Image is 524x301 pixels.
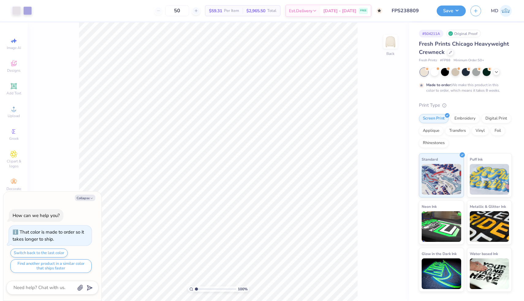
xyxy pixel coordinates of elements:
div: Print Type [419,102,512,109]
span: Neon Ink [422,203,437,210]
span: Standard [422,156,438,162]
span: Greek [9,136,19,141]
span: MD [491,7,498,14]
strong: Made to order: [426,82,452,87]
input: Untitled Design [387,5,432,17]
div: Original Proof [446,30,481,37]
span: Total [267,8,276,14]
span: Designs [7,68,21,73]
span: Water based Ink [470,250,498,257]
img: Mads De Vera [500,5,512,17]
div: Applique [419,126,443,135]
div: Transfers [445,126,470,135]
div: Digital Print [481,114,511,123]
div: Back [386,51,394,56]
a: MD [491,5,512,17]
span: Puff Ink [470,156,483,162]
span: Upload [8,113,20,118]
span: Est. Delivery [289,8,312,14]
span: Fresh Prints Chicago Heavyweight Crewneck [419,40,509,56]
span: Decorate [6,186,21,191]
button: Save [437,6,466,16]
img: Glow in the Dark Ink [422,258,461,289]
span: Clipart & logos [3,159,25,169]
div: # 504211A [419,30,443,37]
span: Image AI [7,45,21,50]
input: – – [165,5,189,16]
span: [DATE] - [DATE] [323,8,356,14]
img: Standard [422,164,461,195]
span: Add Text [6,91,21,96]
button: Collapse [75,195,95,201]
span: Per Item [224,8,239,14]
img: Metallic & Glitter Ink [470,211,509,242]
div: Foil [491,126,505,135]
div: Screen Print [419,114,449,123]
img: Neon Ink [422,211,461,242]
span: $2,965.50 [246,8,265,14]
img: Back [384,36,397,48]
div: That color is made to order so it takes longer to ship. [13,229,84,242]
span: Glow in the Dark Ink [422,250,457,257]
span: Fresh Prints [419,58,437,63]
span: FREE [360,9,366,13]
span: 100 % [238,286,248,292]
div: Embroidery [450,114,480,123]
span: Minimum Order: 50 + [454,58,484,63]
img: Puff Ink [470,164,509,195]
button: Find another product in a similar color that ships faster [10,259,92,273]
span: # FP88 [440,58,450,63]
div: Vinyl [472,126,489,135]
span: $59.31 [209,8,222,14]
div: We make this product in this color to order, which means it takes 8 weeks. [426,82,502,93]
button: Switch back to the last color [10,249,68,257]
div: Rhinestones [419,139,449,148]
span: Metallic & Glitter Ink [470,203,506,210]
img: Water based Ink [470,258,509,289]
div: How can we help you? [13,212,60,219]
